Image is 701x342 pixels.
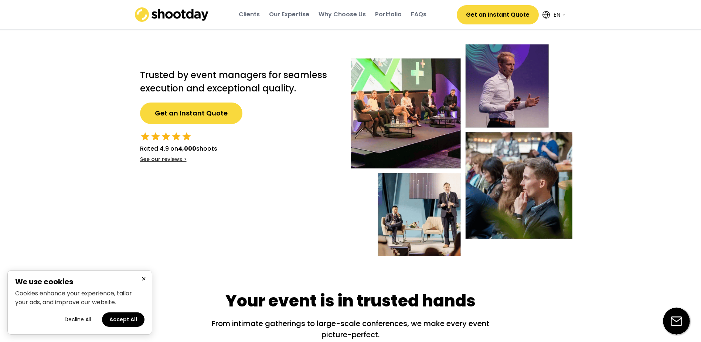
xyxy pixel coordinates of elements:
div: Why Choose Us [319,10,366,19]
div: Our Expertise [269,10,309,19]
button: star [161,131,171,142]
div: Your event is in trusted hands [225,289,476,312]
button: Decline all cookies [57,312,98,327]
div: From intimate gatherings to large-scale conferences, we make every event picture-perfect. [203,318,498,340]
div: Rated 4.9 on shoots [140,144,217,153]
button: Accept all cookies [102,312,144,327]
img: shootday_logo.png [135,7,209,22]
div: Portfolio [375,10,402,19]
h2: We use cookies [15,278,144,285]
strong: 4,000 [178,144,196,153]
img: Event-hero-intl%402x.webp [351,44,572,256]
button: star [171,131,181,142]
button: star [150,131,161,142]
button: star [181,131,192,142]
img: Icon%20feather-globe%20%281%29.svg [542,11,550,19]
div: Clients [239,10,260,19]
button: Close cookie banner [139,274,148,284]
button: Get an Instant Quote [457,5,539,24]
h2: Trusted by event managers for seamless execution and exceptional quality. [140,68,336,95]
img: email-icon%20%281%29.svg [663,308,690,335]
div: FAQs [411,10,426,19]
button: star [140,131,150,142]
p: Cookies enhance your experience, tailor your ads, and improve our website. [15,289,144,307]
button: Get an Instant Quote [140,103,242,124]
div: See our reviews > [140,156,187,163]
